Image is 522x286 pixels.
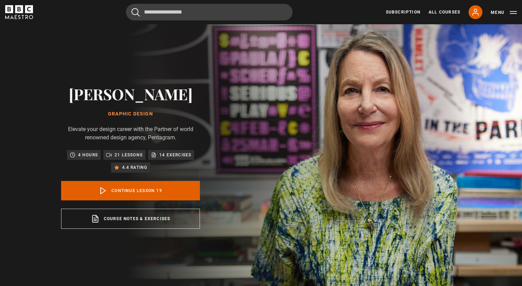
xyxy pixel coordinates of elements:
[159,151,191,158] p: 14 exercises
[5,5,33,19] svg: BBC Maestro
[61,209,200,229] a: Course notes & exercises
[61,125,200,142] p: Elevate your design career with the Partner of world renowned design agency, Pentagram.
[61,111,200,117] h1: Graphic Design
[61,85,200,103] h2: [PERSON_NAME]
[386,9,420,15] a: Subscription
[491,9,517,16] button: Toggle navigation
[122,164,148,171] p: 4.4 rating
[126,4,293,20] input: Search
[61,181,200,200] a: Continue lesson 19
[78,151,98,158] p: 4 hours
[132,8,140,17] button: Submit the search query
[429,9,460,15] a: All Courses
[115,151,143,158] p: 21 lessons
